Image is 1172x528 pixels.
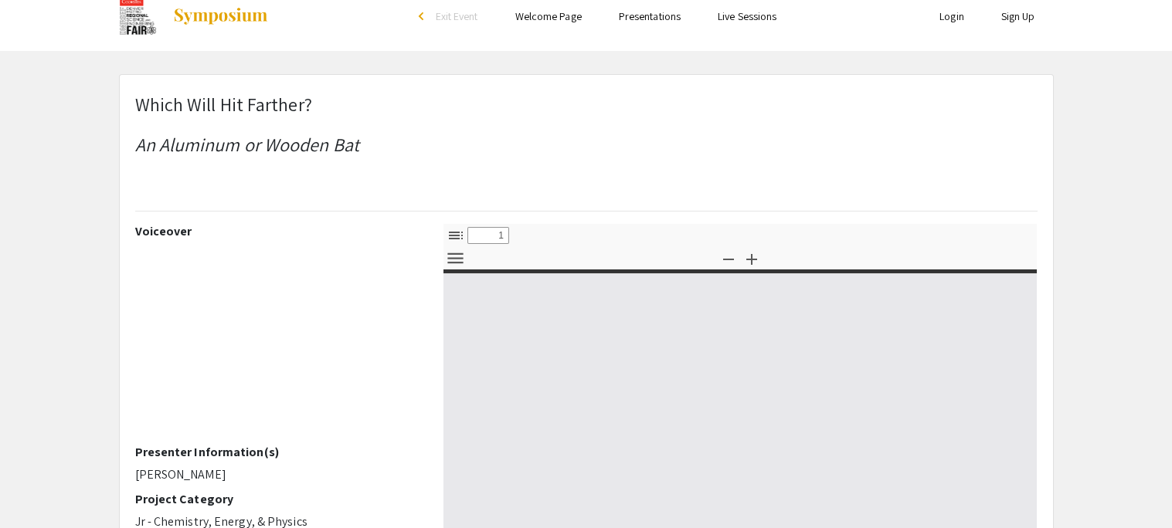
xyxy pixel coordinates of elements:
[135,224,420,239] h2: Voiceover
[135,90,360,118] p: Which Will Hit Farther?
[443,224,469,246] button: Toggle Sidebar
[135,465,420,484] p: [PERSON_NAME]
[739,247,765,269] button: Zoom In
[135,245,420,445] iframe: Basbell Sci Fair Project Video
[718,9,776,23] a: Live Sessions
[715,247,742,269] button: Zoom Out
[443,247,469,269] button: Tools
[467,227,509,244] input: Page
[419,12,428,21] div: arrow_back_ios
[1106,459,1160,516] iframe: Chat
[135,492,420,506] h2: Project Category
[1001,9,1035,23] a: Sign Up
[619,9,681,23] a: Presentations
[515,9,582,23] a: Welcome Page
[172,7,269,25] img: Symposium by ForagerOne
[939,9,964,23] a: Login
[135,132,360,157] em: An Aluminum or Wooden Bat
[135,445,420,459] h2: Presenter Information(s)
[436,9,478,23] span: Exit Event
